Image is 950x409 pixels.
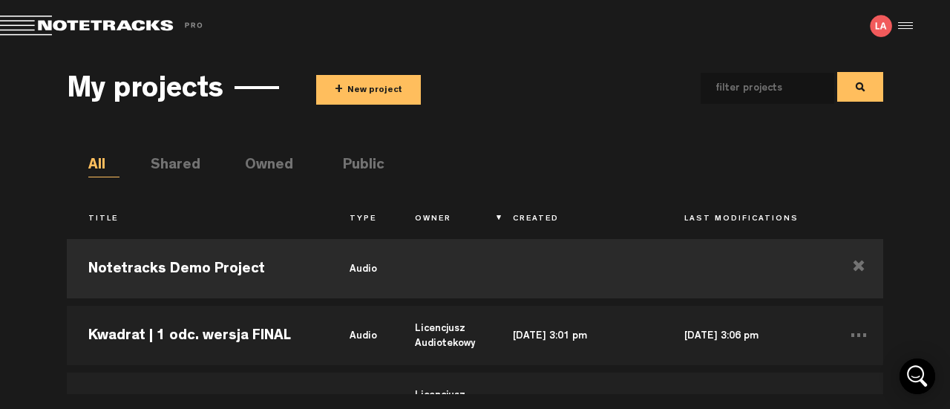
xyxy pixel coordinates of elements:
[328,207,393,232] th: Type
[67,207,328,232] th: Title
[900,359,935,394] div: Open Intercom Messenger
[393,207,491,232] th: Owner
[870,15,892,37] img: letters
[834,302,883,369] td: ...
[67,302,328,369] td: Kwadrat | 1 odc. wersja FINAL
[393,302,491,369] td: Licencjusz Audiotekowy
[335,82,343,99] span: +
[701,73,810,104] input: filter projects
[245,155,276,177] li: Owned
[663,207,834,232] th: Last Modifications
[491,302,663,369] td: [DATE] 3:01 pm
[328,302,393,369] td: audio
[67,75,223,108] h3: My projects
[663,302,834,369] td: [DATE] 3:06 pm
[491,207,663,232] th: Created
[67,235,328,302] td: Notetracks Demo Project
[88,155,119,177] li: All
[343,155,374,177] li: Public
[316,75,421,105] button: +New project
[328,235,393,302] td: audio
[151,155,182,177] li: Shared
